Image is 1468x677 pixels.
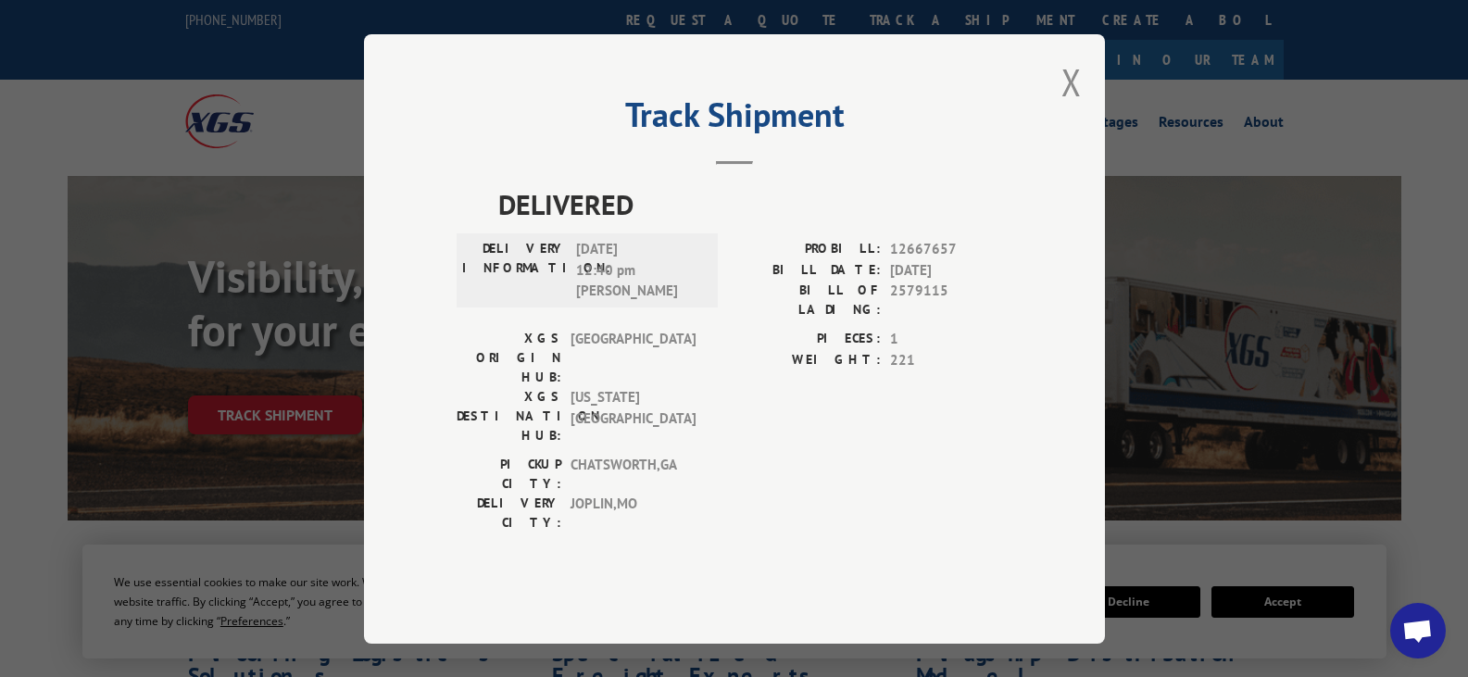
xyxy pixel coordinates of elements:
label: XGS ORIGIN HUB: [457,329,561,387]
label: DELIVERY INFORMATION: [462,239,567,302]
button: Close modal [1061,57,1082,107]
span: DELIVERED [498,183,1012,225]
span: [US_STATE][GEOGRAPHIC_DATA] [571,387,696,445]
span: CHATSWORTH , GA [571,455,696,494]
label: DELIVERY CITY: [457,494,561,533]
span: 2579115 [890,281,1012,320]
label: PIECES: [734,329,881,350]
label: BILL OF LADING: [734,281,881,320]
span: JOPLIN , MO [571,494,696,533]
span: [GEOGRAPHIC_DATA] [571,329,696,387]
a: Open chat [1390,603,1446,658]
span: 1 [890,329,1012,350]
label: XGS DESTINATION HUB: [457,387,561,445]
span: [DATE] [890,259,1012,281]
label: PICKUP CITY: [457,455,561,494]
label: PROBILL: [734,239,881,260]
h2: Track Shipment [457,102,1012,137]
span: [DATE] 12:40 pm [PERSON_NAME] [576,239,701,302]
label: WEIGHT: [734,349,881,370]
label: BILL DATE: [734,259,881,281]
span: 12667657 [890,239,1012,260]
span: 221 [890,349,1012,370]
